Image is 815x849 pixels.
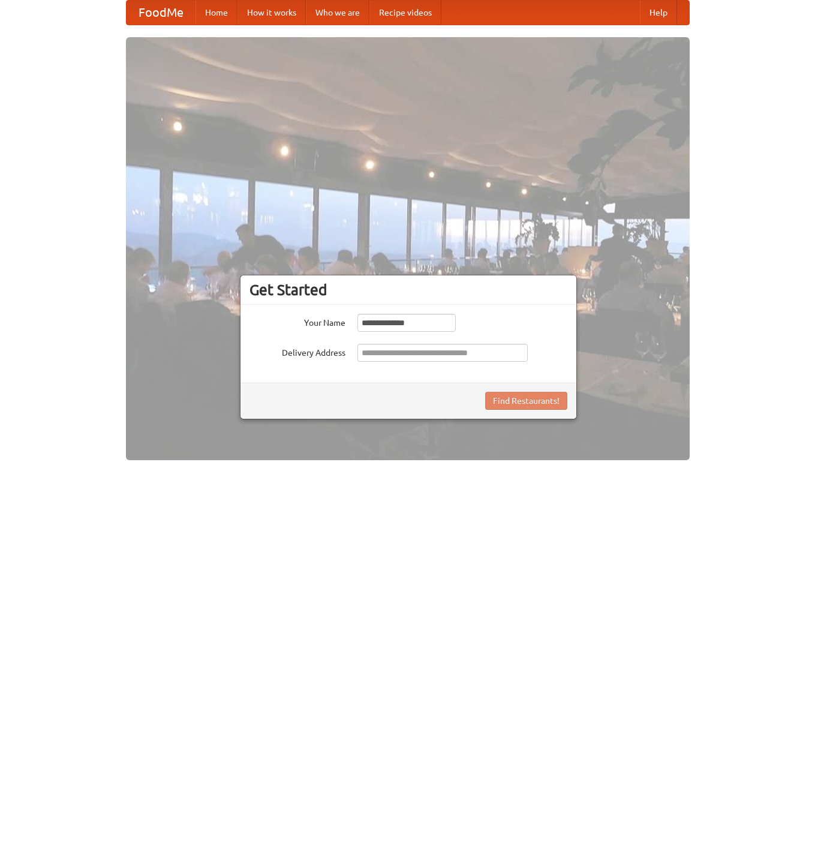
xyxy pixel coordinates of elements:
[237,1,306,25] a: How it works
[127,1,196,25] a: FoodMe
[369,1,441,25] a: Recipe videos
[306,1,369,25] a: Who we are
[640,1,677,25] a: Help
[249,344,345,359] label: Delivery Address
[196,1,237,25] a: Home
[249,314,345,329] label: Your Name
[485,392,567,410] button: Find Restaurants!
[249,281,567,299] h3: Get Started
